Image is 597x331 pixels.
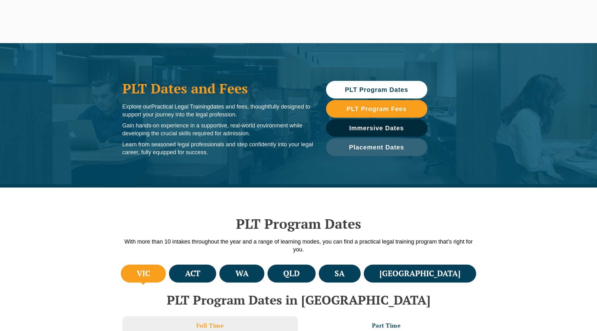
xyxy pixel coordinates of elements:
[326,138,427,156] a: Placement Dates
[122,122,313,137] p: Gain hands-on experience in a supportive, real-world environment while developing the crucial ski...
[349,125,404,131] span: Immersive Dates
[119,238,478,254] p: With more than 10 intakes throughout the year and a range of learning modes, you can find a pract...
[349,144,404,150] span: Placement Dates
[122,141,313,156] p: Learn from seasoned legal professionals and step confidently into your legal career, fully equipp...
[137,268,150,279] h4: VIC
[119,293,478,307] h2: PLT Program Dates in [GEOGRAPHIC_DATA]
[372,322,401,329] h3: Part Time
[326,119,427,137] a: Immersive Dates
[122,81,313,96] h1: PLT Dates and Fees
[283,268,300,279] h4: QLD
[151,104,210,110] span: Practical Legal Training
[185,268,200,279] h4: ACT
[196,322,224,329] h3: Full Time
[345,87,408,93] span: PLT Program Dates
[335,268,345,279] h4: SA
[122,103,313,119] p: Explore our dates and fees, thoughtfully designed to support your journey into the legal profession.
[326,81,427,98] a: PLT Program Dates
[235,268,249,279] h4: WA
[380,268,460,279] h4: [GEOGRAPHIC_DATA]
[119,216,478,232] h2: PLT Program Dates
[326,100,427,118] a: PLT Program Fees
[346,106,407,112] span: PLT Program Fees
